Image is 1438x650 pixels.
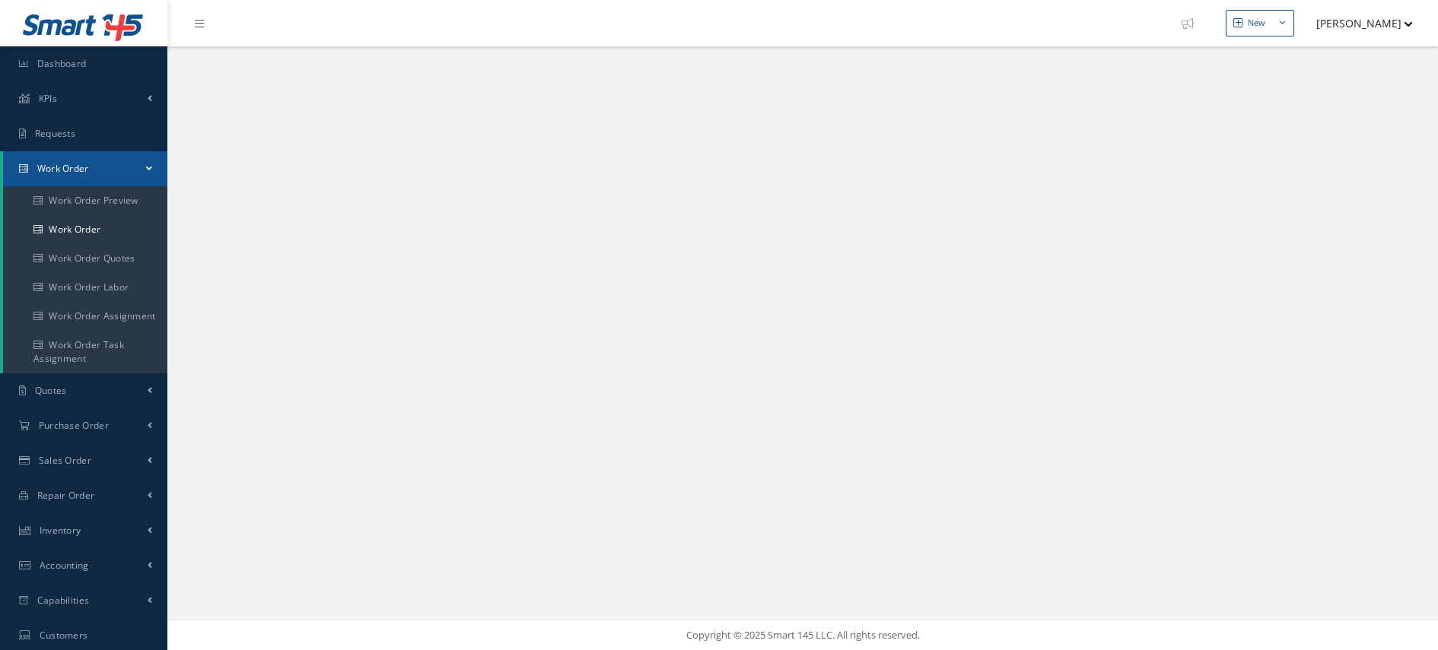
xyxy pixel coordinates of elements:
[3,302,167,331] a: Work Order Assignment
[37,594,90,607] span: Capabilities
[3,186,167,215] a: Work Order Preview
[40,524,81,537] span: Inventory
[3,331,167,373] a: Work Order Task Assignment
[3,215,167,244] a: Work Order
[1248,17,1265,30] div: New
[39,454,91,467] span: Sales Order
[183,628,1423,643] div: Copyright © 2025 Smart 145 LLC. All rights reserved.
[1226,10,1294,36] button: New
[40,629,88,642] span: Customers
[37,57,87,70] span: Dashboard
[1302,8,1413,38] button: [PERSON_NAME]
[35,127,75,140] span: Requests
[3,244,167,273] a: Work Order Quotes
[37,489,95,502] span: Repair Order
[3,151,167,186] a: Work Order
[39,92,57,105] span: KPIs
[35,384,67,397] span: Quotes
[39,419,109,432] span: Purchase Order
[40,559,89,572] span: Accounting
[3,273,167,302] a: Work Order Labor
[37,162,89,175] span: Work Order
